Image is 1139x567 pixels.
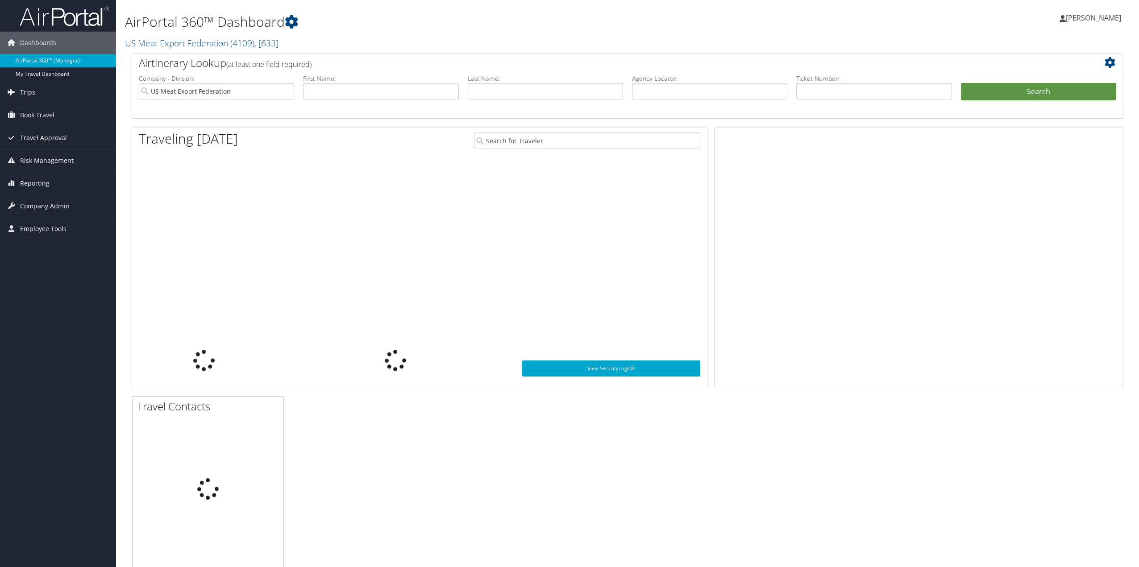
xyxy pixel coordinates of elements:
h2: Travel Contacts [137,399,283,414]
span: Risk Management [20,149,74,172]
span: Book Travel [20,104,54,126]
h1: AirPortal 360™ Dashboard [125,12,795,31]
label: Ticket Number: [796,74,952,83]
span: Travel Approval [20,127,67,149]
span: Employee Tools [20,218,67,240]
h2: Airtinerary Lookup [139,55,1034,70]
label: Agency Locator: [632,74,787,83]
input: Search for Traveler [474,132,700,149]
label: First Name: [303,74,458,83]
h1: Traveling [DATE] [139,129,238,148]
span: ( 4109 ) [230,37,254,49]
span: [PERSON_NAME] [1066,13,1121,23]
a: [PERSON_NAME] [1060,4,1130,31]
span: Dashboards [20,32,56,54]
span: Company Admin [20,195,70,217]
button: Search [961,83,1116,101]
label: Last Name: [468,74,623,83]
span: Trips [20,81,35,103]
label: Company - Division: [139,74,294,83]
img: airportal-logo.png [20,6,109,27]
a: View SecurityLogic® [522,360,700,377]
span: Reporting [20,172,50,195]
span: , [ 633 ] [254,37,279,49]
a: US Meat Export Federation [125,37,279,49]
span: (at least one field required) [226,59,312,69]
